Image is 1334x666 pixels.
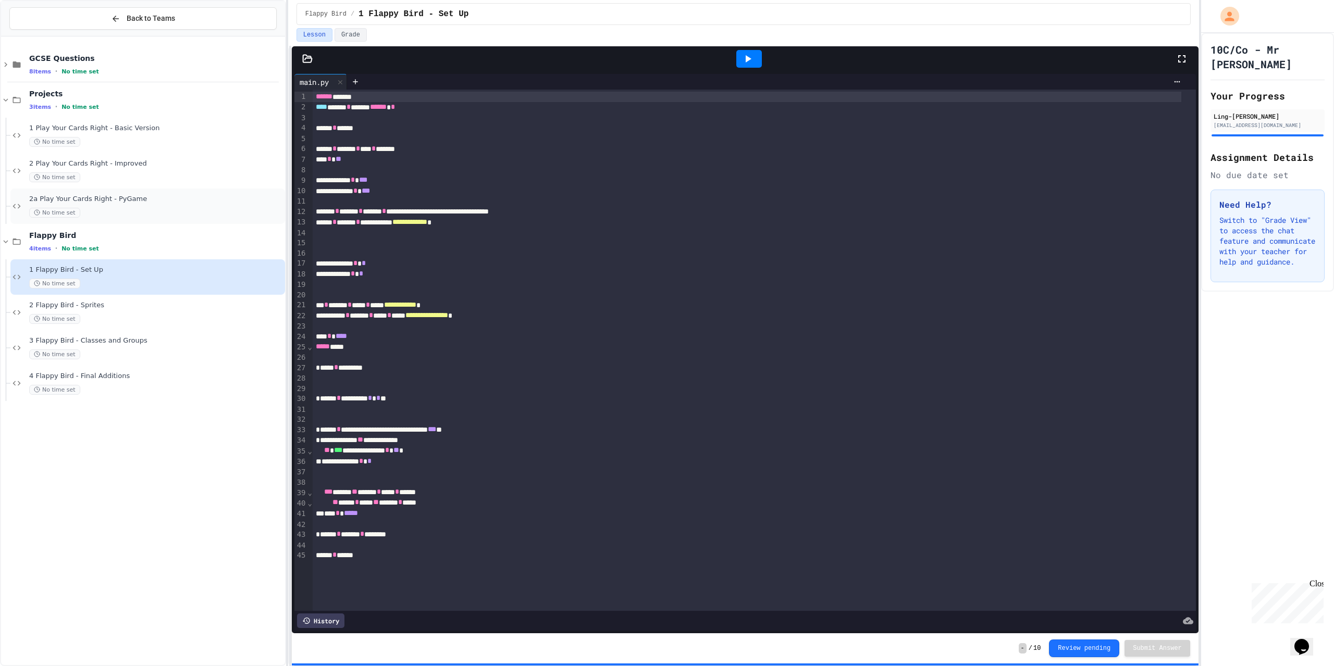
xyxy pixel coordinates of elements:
[61,104,99,110] span: No time set
[29,68,51,75] span: 8 items
[294,258,307,269] div: 17
[1219,198,1316,211] h3: Need Help?
[29,231,283,240] span: Flappy Bird
[294,477,307,488] div: 38
[29,314,80,324] span: No time set
[1247,579,1324,623] iframe: chat widget
[294,123,307,133] div: 4
[297,28,332,42] button: Lesson
[29,349,80,359] span: No time set
[29,385,80,395] span: No time set
[294,541,307,551] div: 44
[294,300,307,310] div: 21
[55,244,57,253] span: •
[294,405,307,415] div: 31
[29,89,283,98] span: Projects
[294,77,334,87] div: main.py
[29,372,283,381] span: 4 Flappy Bird - Final Additions
[335,28,367,42] button: Grade
[294,509,307,519] div: 41
[1209,4,1242,28] div: My Account
[1211,169,1325,181] div: No due date set
[297,613,344,628] div: History
[55,67,57,76] span: •
[55,103,57,111] span: •
[1133,644,1182,652] span: Submit Answer
[294,520,307,530] div: 42
[294,269,307,280] div: 18
[294,74,347,90] div: main.py
[294,425,307,435] div: 33
[294,435,307,446] div: 34
[294,363,307,373] div: 27
[294,290,307,300] div: 20
[294,175,307,186] div: 9
[294,228,307,238] div: 14
[294,332,307,342] div: 24
[294,144,307,154] div: 6
[1029,644,1032,652] span: /
[294,446,307,457] div: 35
[1211,89,1325,103] h2: Your Progress
[294,102,307,112] div: 2
[9,7,277,30] button: Back to Teams
[294,196,307,207] div: 11
[294,414,307,425] div: 32
[294,467,307,477] div: 37
[294,498,307,509] div: 40
[29,245,51,252] span: 4 items
[294,165,307,175] div: 8
[294,457,307,467] div: 36
[1214,111,1321,121] div: Ling-[PERSON_NAME]
[294,394,307,404] div: 30
[294,342,307,353] div: 25
[61,68,99,75] span: No time set
[307,488,313,497] span: Fold line
[359,8,468,20] span: 1 Flappy Bird - Set Up
[1211,150,1325,165] h2: Assignment Details
[1125,640,1190,657] button: Submit Answer
[1219,215,1316,267] p: Switch to "Grade View" to access the chat feature and communicate with your teacher for help and ...
[294,92,307,102] div: 1
[294,186,307,196] div: 10
[29,159,283,168] span: 2 Play Your Cards Right - Improved
[294,134,307,144] div: 5
[29,279,80,288] span: No time set
[294,207,307,217] div: 12
[351,10,354,18] span: /
[294,373,307,384] div: 28
[1211,42,1325,71] h1: 10C/Co - Mr [PERSON_NAME]
[29,172,80,182] span: No time set
[29,195,283,204] span: 2a Play Your Cards Right - PyGame
[294,113,307,123] div: 3
[294,530,307,540] div: 43
[61,245,99,252] span: No time set
[294,217,307,228] div: 13
[294,321,307,332] div: 23
[29,266,283,274] span: 1 Flappy Bird - Set Up
[29,301,283,310] span: 2 Flappy Bird - Sprites
[29,124,283,133] span: 1 Play Your Cards Right - Basic Version
[294,353,307,363] div: 26
[305,10,347,18] span: Flappy Bird
[294,248,307,259] div: 16
[294,280,307,290] div: 19
[1290,624,1324,656] iframe: chat widget
[307,447,313,455] span: Fold line
[29,104,51,110] span: 3 items
[29,137,80,147] span: No time set
[294,155,307,165] div: 7
[1033,644,1041,652] span: 10
[1049,639,1119,657] button: Review pending
[1214,121,1321,129] div: [EMAIL_ADDRESS][DOMAIN_NAME]
[294,384,307,394] div: 29
[294,488,307,498] div: 39
[294,238,307,248] div: 15
[294,311,307,321] div: 22
[4,4,72,66] div: Chat with us now!Close
[29,336,283,345] span: 3 Flappy Bird - Classes and Groups
[307,343,313,351] span: Fold line
[29,208,80,218] span: No time set
[127,13,175,24] span: Back to Teams
[1019,643,1027,654] span: -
